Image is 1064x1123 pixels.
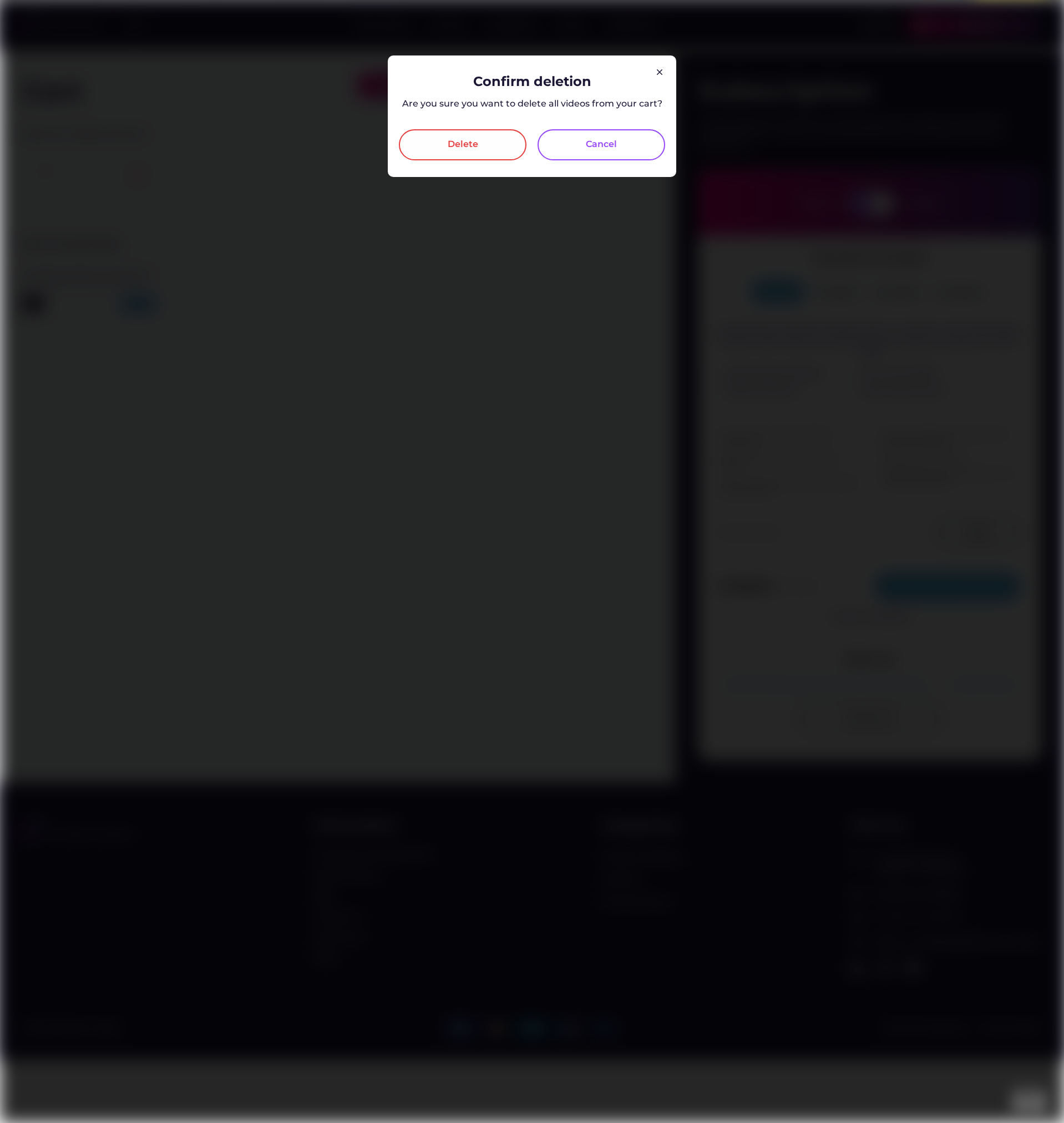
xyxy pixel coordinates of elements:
div: Cancel [586,138,617,151]
img: Group%201000002326.svg [653,65,666,79]
div: Are you sure you want to delete all videos from your cart? [402,98,662,110]
div: Confirm deletion [473,72,591,91]
iframe: chat widget [1017,1079,1053,1112]
div: Delete [448,138,478,151]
